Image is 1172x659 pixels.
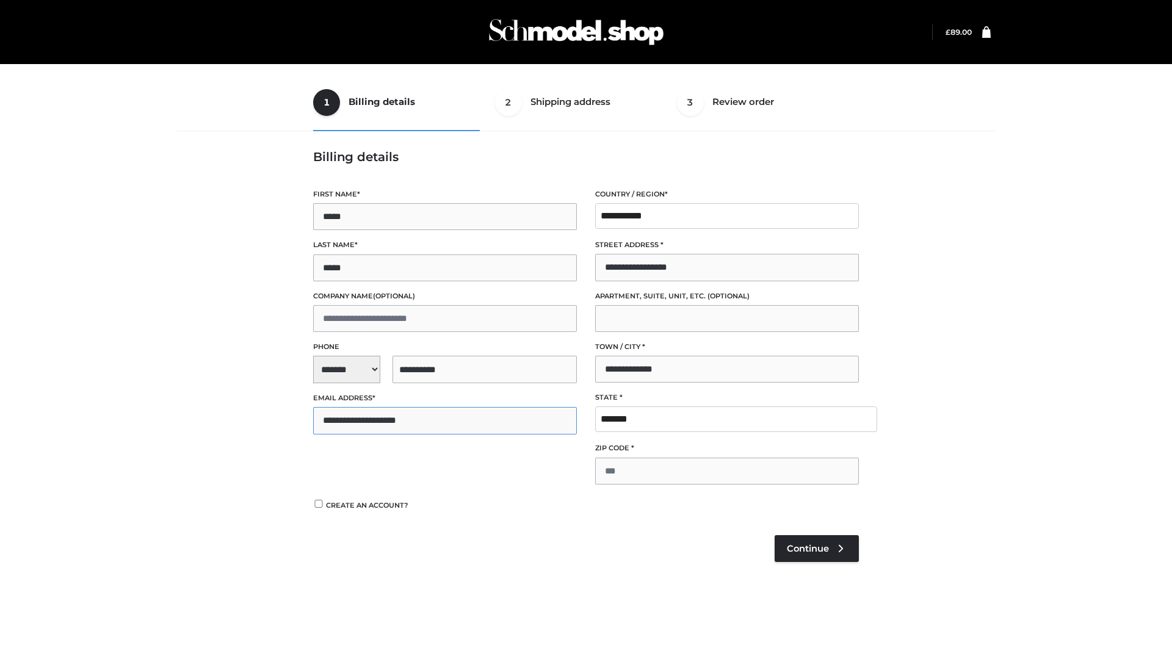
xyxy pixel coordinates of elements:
a: £89.00 [946,27,972,37]
span: (optional) [373,292,415,300]
img: Schmodel Admin 964 [485,8,668,56]
bdi: 89.00 [946,27,972,37]
label: State [595,392,859,403]
label: Company name [313,290,577,302]
span: (optional) [707,292,750,300]
a: Continue [775,535,859,562]
span: £ [946,27,950,37]
label: Street address [595,239,859,251]
label: Last name [313,239,577,251]
label: Apartment, suite, unit, etc. [595,290,859,302]
label: Town / City [595,341,859,353]
span: Create an account? [326,501,408,510]
h3: Billing details [313,149,859,164]
label: First name [313,189,577,200]
span: Continue [787,543,829,554]
label: Email address [313,392,577,404]
label: Phone [313,341,577,353]
label: Country / Region [595,189,859,200]
label: ZIP Code [595,442,859,454]
input: Create an account? [313,500,324,508]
